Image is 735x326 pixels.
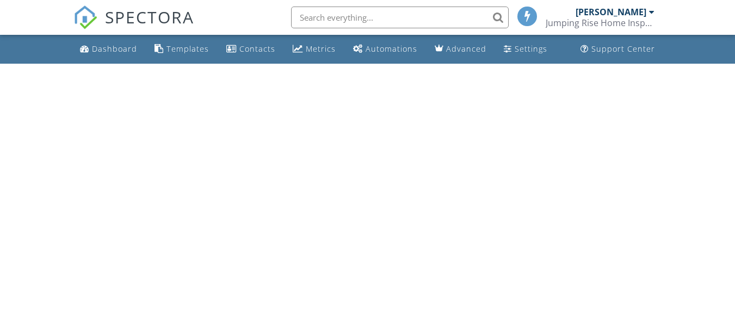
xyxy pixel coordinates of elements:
a: Dashboard [76,39,141,59]
div: Advanced [446,44,486,54]
div: Templates [166,44,209,54]
a: Advanced [430,39,491,59]
a: Metrics [288,39,340,59]
a: Support Center [576,39,659,59]
div: Metrics [306,44,336,54]
input: Search everything... [291,7,509,28]
div: Jumping Rise Home Inspections LLC [546,17,654,28]
span: SPECTORA [105,5,194,28]
a: SPECTORA [73,15,194,38]
div: Dashboard [92,44,137,54]
div: Contacts [239,44,275,54]
a: Templates [150,39,213,59]
a: Contacts [222,39,280,59]
div: [PERSON_NAME] [576,7,646,17]
div: Support Center [591,44,655,54]
a: Settings [499,39,552,59]
div: Automations [366,44,417,54]
a: Automations (Basic) [349,39,422,59]
div: Settings [515,44,547,54]
img: The Best Home Inspection Software - Spectora [73,5,97,29]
